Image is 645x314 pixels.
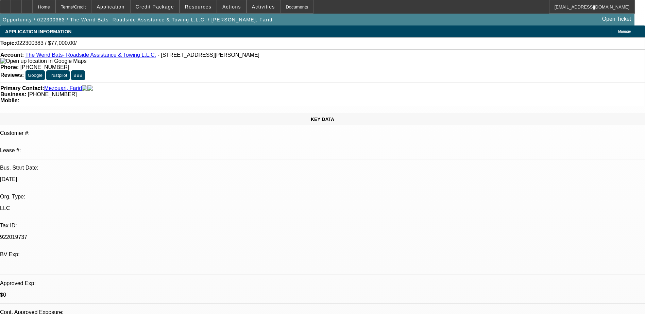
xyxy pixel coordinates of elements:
[28,91,77,97] span: [PHONE_NUMBER]
[3,17,272,22] span: Opportunity / 022300383 / The Weird Bats- Roadside Assistance & Towing L.L.C. / [PERSON_NAME], Farid
[0,98,19,103] strong: Mobile:
[5,29,71,34] span: APPLICATION INFORMATION
[82,85,87,91] img: facebook-icon.png
[0,72,24,78] strong: Reviews:
[217,0,246,13] button: Actions
[87,85,93,91] img: linkedin-icon.png
[44,85,82,91] a: Mezouari, Farid
[0,85,44,91] strong: Primary Contact:
[599,13,634,25] a: Open Ticket
[97,4,124,10] span: Application
[25,52,156,58] a: The Weird Bats- Roadside Assistance & Towing L.L.C.
[0,40,16,46] strong: Topic:
[136,4,174,10] span: Credit Package
[618,30,631,33] span: Manage
[91,0,130,13] button: Application
[46,70,69,80] button: Trustpilot
[0,64,19,70] strong: Phone:
[180,0,217,13] button: Resources
[0,58,86,64] img: Open up location in Google Maps
[157,52,259,58] span: - [STREET_ADDRESS][PERSON_NAME]
[247,0,280,13] button: Activities
[131,0,179,13] button: Credit Package
[16,40,77,46] span: 022300383 / $77,000.00/
[26,70,45,80] button: Google
[222,4,241,10] span: Actions
[252,4,275,10] span: Activities
[185,4,211,10] span: Resources
[0,52,24,58] strong: Account:
[20,64,69,70] span: [PHONE_NUMBER]
[0,58,86,64] a: View Google Maps
[71,70,85,80] button: BBB
[0,91,26,97] strong: Business:
[311,117,334,122] span: KEY DATA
